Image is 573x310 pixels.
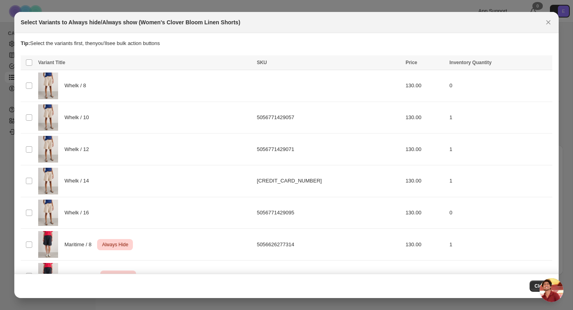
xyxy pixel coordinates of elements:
[100,240,130,249] span: Always Hide
[403,165,447,197] td: 130.00
[540,278,563,302] div: Open chat
[403,102,447,133] td: 130.00
[447,133,552,165] td: 1
[38,231,58,258] img: Larissa-Shirt-_Zennor-Blooms-Chalk-womens-linen-shorts-seasalt-cornwall.jpg
[543,17,554,28] button: Close
[64,114,93,122] span: Whelk / 10
[254,261,403,292] td: 5056626277307
[21,39,552,47] p: Select the variants first, then you'll see bulk action buttons
[450,60,492,65] span: Inventory Quantity
[447,229,552,261] td: 1
[38,200,58,226] img: Clover-Bloom-Shorts-Whelk-seasalt-womens-linen-shorts.jpg
[64,209,93,217] span: Whelk / 16
[64,145,93,153] span: Whelk / 12
[447,102,552,133] td: 1
[38,73,58,99] img: Clover-Bloom-Shorts-Whelk-seasalt-womens-linen-shorts.jpg
[447,197,552,229] td: 0
[38,168,58,194] img: Clover-Bloom-Shorts-Whelk-seasalt-womens-linen-shorts.jpg
[403,133,447,165] td: 130.00
[254,197,403,229] td: 5056771429095
[254,133,403,165] td: 5056771429071
[254,102,403,133] td: 5056771429057
[447,261,552,292] td: 1
[534,283,548,289] span: Close
[254,165,403,197] td: [CREDIT_CARD_NUMBER]
[38,136,58,163] img: Clover-Bloom-Shorts-Whelk-seasalt-womens-linen-shorts.jpg
[21,40,30,46] strong: Tip:
[64,272,99,280] span: Maritime / 10
[403,197,447,229] td: 130.00
[254,229,403,261] td: 5056626277314
[103,271,133,281] span: Always Hide
[403,70,447,102] td: 130.00
[403,229,447,261] td: 130.00
[38,263,58,290] img: Larissa-Shirt-_Zennor-Blooms-Chalk-womens-linen-shorts-seasalt-cornwall.jpg
[64,241,96,249] span: Maritime / 8
[38,104,58,131] img: Clover-Bloom-Shorts-Whelk-seasalt-womens-linen-shorts.jpg
[257,60,267,65] span: SKU
[64,177,93,185] span: Whelk / 14
[405,60,417,65] span: Price
[530,281,552,292] button: Close
[447,165,552,197] td: 1
[64,82,90,90] span: Whelk / 8
[38,60,65,65] span: Variant Title
[403,261,447,292] td: 130.00
[447,70,552,102] td: 0
[21,18,240,26] h2: Select Variants to Always hide/Always show (Women's Clover Bloom Linen Shorts)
